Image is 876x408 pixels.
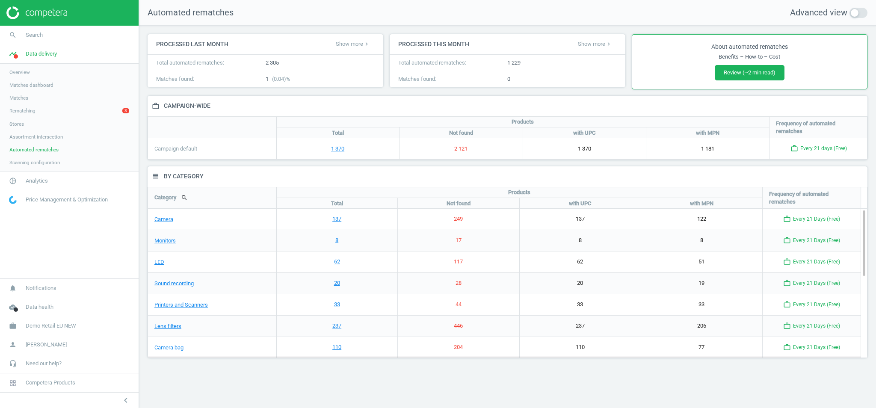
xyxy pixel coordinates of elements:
[148,316,276,337] a: Lens filters
[331,36,375,52] a: Show morekeyboard_arrow_right
[266,75,375,83] p: 1
[148,294,276,316] a: Printers and Scanners
[9,82,53,89] span: Matches dashboard
[334,301,340,308] span: 33
[148,337,276,358] a: Camera bag
[332,343,341,351] span: 110
[783,279,791,287] i: work_outline
[397,251,519,272] div: 117
[641,198,762,209] div: with MPN
[641,337,762,358] div: 77
[641,251,762,272] div: 51
[335,237,338,244] span: 8
[156,75,266,83] p: Matches found :
[26,341,67,349] span: [PERSON_NAME]
[641,230,762,251] div: 8
[5,27,21,43] i: search
[763,187,861,209] div: Frequency of automated rematches
[793,301,840,308] span: Every 21 days (Free)
[715,65,784,80] button: Review (~2 min read)
[9,196,17,204] img: wGWNvw8QSZomAAAAABJRU5ErkJggg==
[397,230,519,251] div: 17
[9,133,63,140] span: Assortment intersection
[793,216,840,223] span: Every 21 days (Free)
[156,59,266,67] p: Total automated rematches :
[793,237,840,244] span: Every 21 days (Free)
[148,209,276,230] a: Camera
[160,96,219,116] h4: Campaign-wide
[152,102,160,110] i: work_outline
[519,230,641,251] div: 8
[399,138,522,159] div: 2 121
[148,251,276,273] a: LED
[783,237,791,244] i: work_outline
[26,284,56,292] span: Notifications
[523,127,646,138] div: with UPC
[276,198,397,209] div: Total
[26,303,53,311] span: Data health
[115,395,136,406] button: chevron_left
[641,294,762,315] div: 33
[9,107,36,114] span: Rematching
[122,108,129,113] span: 3
[790,145,798,152] i: work_outline
[6,6,67,19] img: ajHJNr6hYgQAAAAASUVORK5CYII=
[397,209,519,230] div: 249
[578,41,612,47] span: Show more
[148,273,276,294] a: Sound recording
[26,31,43,39] span: Search
[5,46,21,62] i: timeline
[9,121,24,127] span: Stores
[398,75,508,83] p: Matches found :
[272,76,290,82] span: ( 0.04 )%
[334,258,340,266] span: 62
[523,138,646,159] div: 1 370
[176,190,192,205] button: search
[276,187,762,198] div: Products
[148,138,276,160] div: Campaign default
[336,41,370,47] span: Show more
[399,127,522,138] div: Not found
[783,322,791,330] i: work_outline
[266,59,375,67] p: 2 305
[646,127,769,138] div: with MPN
[276,127,399,138] div: Total
[641,316,762,337] div: 206
[148,34,237,54] h4: Processed last month
[160,166,212,186] h4: By category
[9,95,28,101] span: Matches
[152,172,160,180] i: view_headline
[5,280,21,296] i: notifications
[519,294,641,315] div: 33
[5,318,21,334] i: work
[26,177,48,185] span: Analytics
[519,209,641,230] div: 137
[26,196,108,204] span: Price Management & Optimization
[769,117,867,138] div: Frequency of automated rematches
[646,138,769,159] div: 1 181
[519,273,641,294] div: 20
[148,230,276,251] a: Monitors
[793,258,840,266] span: Every 21 days (Free)
[793,344,840,351] span: Every 21 days (Free)
[783,258,791,266] i: work_outline
[5,173,21,189] i: pie_chart_outlined
[507,59,617,67] p: 1 229
[783,343,791,351] i: work_outline
[26,379,75,387] span: Competera Products
[800,145,847,152] span: Every 21 days (Free)
[9,159,60,166] span: Scanning configuration
[573,36,617,52] a: Show morekeyboard_arrow_right
[641,43,858,50] h4: About automated rematches
[5,337,21,353] i: person
[398,59,508,67] p: Total automated rematches :
[397,337,519,358] div: 204
[397,273,519,294] div: 28
[641,53,858,61] p: Benefits – How-to – Cost
[363,41,370,47] i: keyboard_arrow_right
[793,280,840,287] span: Every 21 days (Free)
[641,209,762,230] div: 122
[26,50,57,58] span: Data delivery
[507,75,617,83] p: 0
[397,316,519,337] div: 446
